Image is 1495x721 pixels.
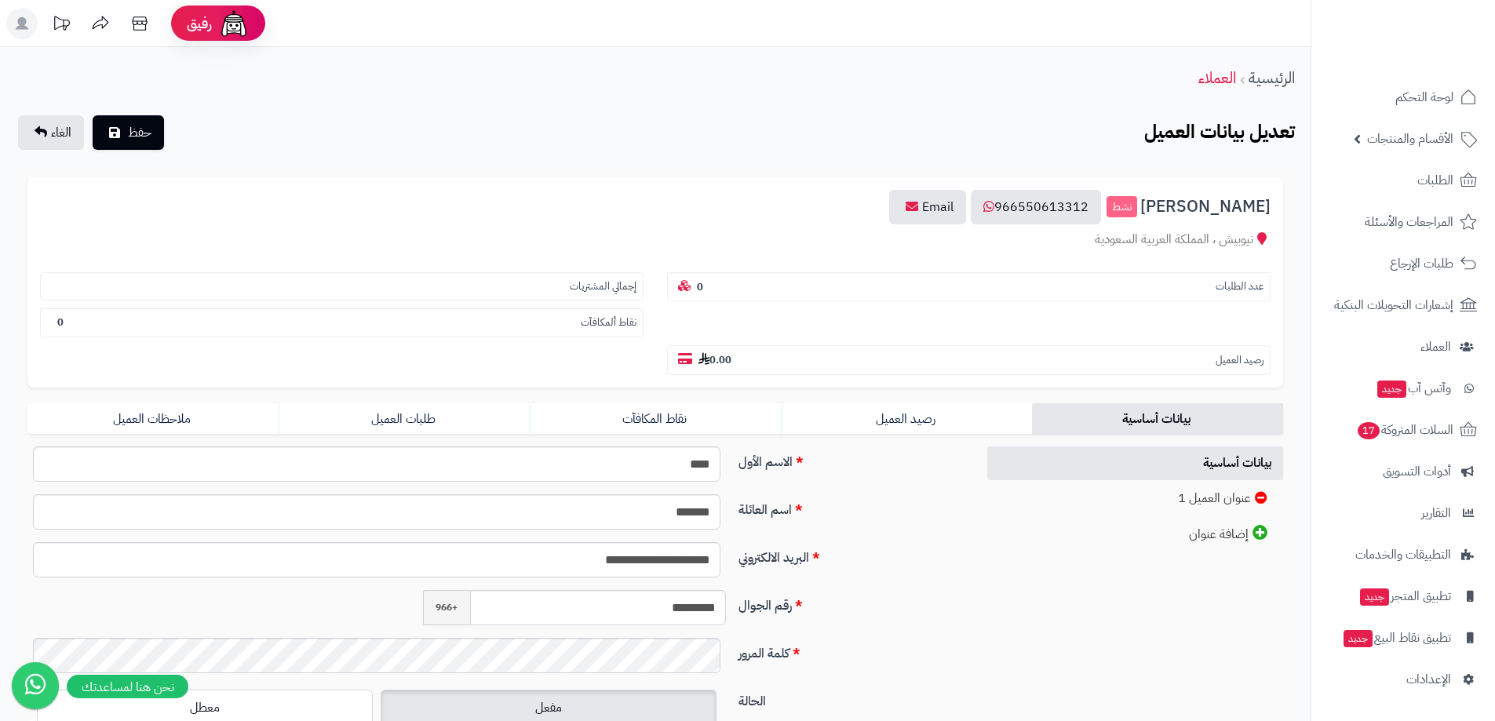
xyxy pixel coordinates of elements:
label: الاسم الأول [732,446,969,472]
a: التطبيقات والخدمات [1321,536,1486,574]
a: نقاط المكافآت [530,403,781,435]
a: بيانات أساسية [987,446,1284,480]
span: الغاء [51,123,71,142]
a: تحديثات المنصة [42,8,81,43]
span: السلات المتروكة [1356,419,1453,441]
a: الطلبات [1321,162,1486,199]
span: تطبيق المتجر [1358,585,1451,607]
a: بيانات أساسية [1032,403,1283,435]
b: 0.00 [698,352,731,367]
b: 0 [57,315,64,330]
a: أدوات التسويق [1321,453,1486,490]
a: السلات المتروكة17 [1321,411,1486,449]
span: معطل [190,698,220,717]
a: الإعدادات [1321,661,1486,698]
a: العملاء [1198,66,1236,89]
span: الطلبات [1417,169,1453,191]
a: رصيد العميل [781,403,1032,435]
span: إشعارات التحويلات البنكية [1334,294,1453,316]
img: ai-face.png [218,8,250,39]
a: العملاء [1321,328,1486,366]
a: طلبات الإرجاع [1321,245,1486,282]
span: الأقسام والمنتجات [1367,128,1453,150]
span: وآتس آب [1376,377,1451,399]
span: العملاء [1420,336,1451,358]
span: [PERSON_NAME] [1140,198,1271,216]
a: إشعارات التحويلات البنكية [1321,286,1486,324]
a: إضافة عنوان [987,517,1284,552]
span: جديد [1360,588,1389,606]
a: طلبات العميل [279,403,530,435]
label: الحالة [732,686,969,711]
a: عنوان العميل 1 [987,482,1284,515]
a: التقارير [1321,494,1486,532]
small: عدد الطلبات [1216,279,1263,294]
label: البريد الالكتروني [732,542,969,567]
span: لوحة التحكم [1395,86,1453,108]
span: تطبيق نقاط البيع [1342,627,1451,649]
span: مفعل [535,698,562,717]
span: جديد [1344,630,1373,647]
span: التقارير [1421,502,1451,524]
a: ملاحظات العميل [27,403,279,435]
a: لوحة التحكم [1321,78,1486,116]
a: المراجعات والأسئلة [1321,203,1486,241]
span: التطبيقات والخدمات [1355,544,1451,566]
small: نقاط ألمكافآت [581,315,636,330]
span: المراجعات والأسئلة [1365,211,1453,233]
a: الغاء [18,115,84,150]
span: أدوات التسويق [1383,461,1451,482]
a: الرئيسية [1249,66,1295,89]
label: كلمة المرور [732,638,969,663]
span: 17 [1358,422,1380,439]
a: 966550613312 [971,190,1101,224]
label: رقم الجوال [732,590,969,615]
span: رفيق [187,14,212,33]
small: نشط [1107,196,1137,218]
span: +966 [423,590,470,625]
b: 0 [697,279,703,294]
b: تعديل بيانات العميل [1144,118,1295,146]
small: رصيد العميل [1216,353,1263,368]
div: نيوبيش ، المملكة العربية السعودية [40,231,1271,249]
small: إجمالي المشتريات [570,279,636,294]
a: تطبيق نقاط البيعجديد [1321,619,1486,657]
span: طلبات الإرجاع [1390,253,1453,275]
a: وآتس آبجديد [1321,370,1486,407]
label: اسم العائلة [732,494,969,519]
span: الإعدادات [1406,668,1451,690]
button: حفظ [93,115,164,150]
span: حفظ [128,123,151,142]
span: جديد [1377,381,1406,398]
a: تطبيق المتجرجديد [1321,577,1486,615]
a: Email [889,190,966,224]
